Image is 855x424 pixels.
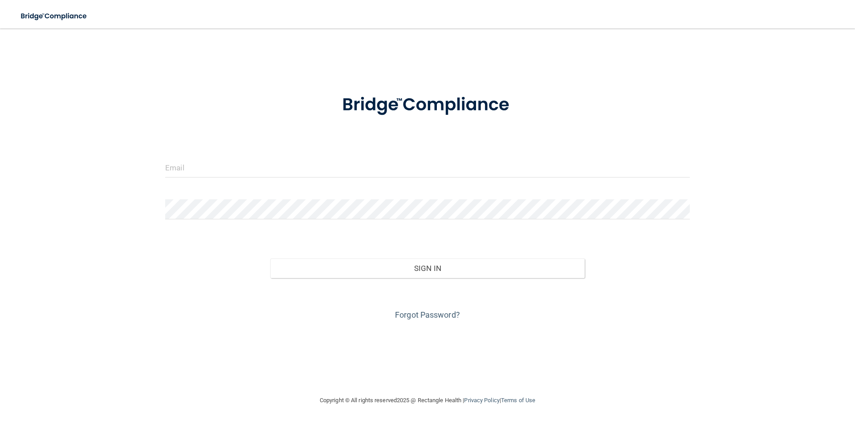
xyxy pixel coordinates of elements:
[13,7,95,25] img: bridge_compliance_login_screen.278c3ca4.svg
[501,397,535,404] a: Terms of Use
[324,82,531,128] img: bridge_compliance_login_screen.278c3ca4.svg
[464,397,499,404] a: Privacy Policy
[395,310,460,319] a: Forgot Password?
[165,157,690,178] input: Email
[265,386,590,415] div: Copyright © All rights reserved 2025 @ Rectangle Health | |
[270,258,585,278] button: Sign In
